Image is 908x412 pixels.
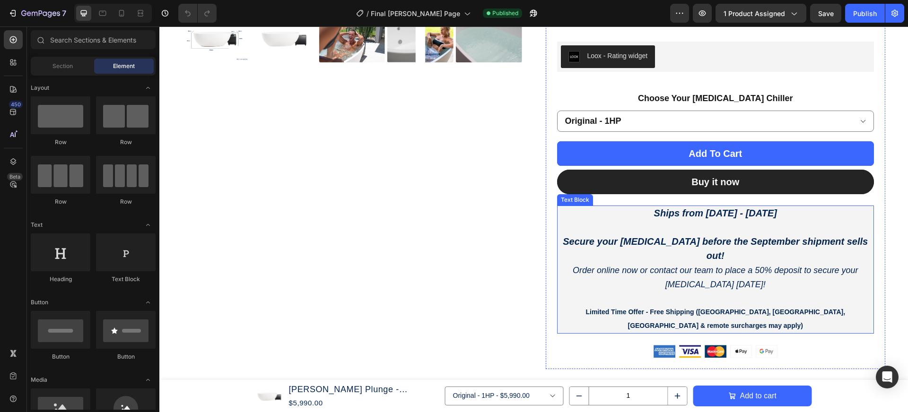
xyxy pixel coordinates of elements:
span: Text [31,221,43,229]
button: Loox - Rating widget [402,19,496,42]
div: Heading [31,275,90,283]
span: Layout [31,84,49,92]
div: Row [31,197,90,206]
input: quantity [429,360,509,378]
div: Text Block [96,275,156,283]
span: Toggle open [140,80,156,95]
img: loox.png [409,25,420,36]
button: 7 [4,4,70,23]
span: 1 product assigned [724,9,785,18]
div: Add to cart [580,363,617,377]
button: Add to cart [534,359,653,380]
strong: Ships from [DATE] - [DATE] [495,181,618,192]
span: Section [52,62,73,70]
span: Toggle open [140,295,156,310]
div: Add To Cart [529,119,583,136]
legend: Choose Your [MEDICAL_DATA] Chiller [478,63,635,80]
div: Button [31,352,90,361]
span: Media [31,376,47,384]
div: Text Block [400,169,432,178]
span: Element [113,62,135,70]
i: Order online now or contact our team to place a 50% deposit to secure your [MEDICAL_DATA] [DATE]! [413,239,698,263]
iframe: Design area [159,26,908,412]
div: 450 [9,101,23,108]
p: 7 [62,8,66,19]
div: Beta [7,173,23,180]
span: Published [492,9,518,17]
button: Buy it now [398,143,715,168]
button: Save [810,4,841,23]
span: Toggle open [140,372,156,387]
div: Row [31,138,90,146]
div: Loox - Rating widget [428,25,489,34]
button: decrement [410,360,429,378]
span: / [367,9,369,18]
div: Buy it now [532,148,580,163]
div: Row [96,138,156,146]
div: Publish [853,9,877,18]
div: Button [96,352,156,361]
div: Open Intercom Messenger [876,366,899,388]
strong: Limited Time Offer - Free Shipping ([GEOGRAPHIC_DATA], [GEOGRAPHIC_DATA], [GEOGRAPHIC_DATA] & rem... [426,282,686,303]
button: 1 product assigned [716,4,806,23]
span: Final [PERSON_NAME] Page [371,9,460,18]
button: Publish [845,4,885,23]
div: Row [96,197,156,206]
img: Alt Image [494,318,618,331]
button: Add To Cart [398,115,715,139]
div: Undo/Redo [178,4,217,23]
button: increment [509,360,528,378]
strong: Secure your [MEDICAL_DATA] before the September shipment sells out! [403,210,708,235]
span: Save [818,9,834,17]
input: Search Sections & Elements [31,30,156,49]
span: Button [31,298,48,307]
span: Toggle open [140,217,156,232]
